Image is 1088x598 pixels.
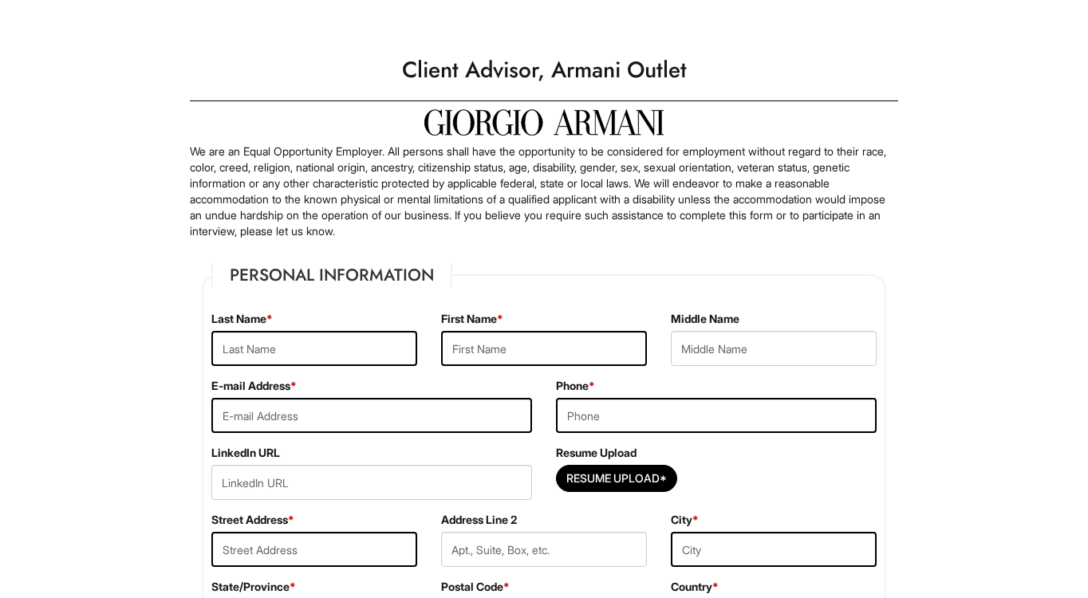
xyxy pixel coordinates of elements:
input: City [671,532,877,567]
p: We are an Equal Opportunity Employer. All persons shall have the opportunity to be considered for... [190,144,898,239]
input: E-mail Address [211,398,532,433]
input: Street Address [211,532,417,567]
input: Middle Name [671,331,877,366]
legend: Personal Information [211,263,452,287]
label: Phone [556,378,595,394]
label: LinkedIn URL [211,445,280,461]
input: Last Name [211,331,417,366]
label: Resume Upload [556,445,637,461]
label: Country [671,579,719,595]
input: Apt., Suite, Box, etc. [441,532,647,567]
button: Resume Upload*Resume Upload* [556,465,677,492]
label: Postal Code [441,579,510,595]
label: E-mail Address [211,378,297,394]
label: State/Province [211,579,296,595]
label: Middle Name [671,311,739,327]
label: Address Line 2 [441,512,517,528]
h1: Client Advisor, Armani Outlet [182,48,906,92]
label: Last Name [211,311,273,327]
input: LinkedIn URL [211,465,532,500]
img: Giorgio Armani [424,109,664,136]
input: First Name [441,331,647,366]
label: First Name [441,311,503,327]
label: City [671,512,699,528]
input: Phone [556,398,877,433]
label: Street Address [211,512,294,528]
